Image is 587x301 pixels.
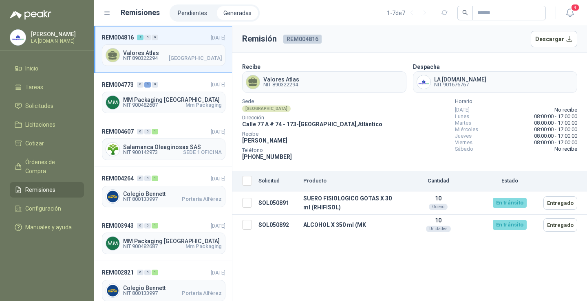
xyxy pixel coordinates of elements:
[144,223,151,228] div: 0
[10,10,51,20] img: Logo peakr
[426,226,451,232] div: Unidades
[534,120,577,126] span: 08:00:00 - 17:00:00
[137,223,143,228] div: 0
[152,176,158,181] div: 1
[255,215,300,235] td: SOL050892
[31,31,82,37] p: [PERSON_NAME]
[242,33,277,45] h3: Remisión
[137,270,143,275] div: 0
[10,79,84,95] a: Tareas
[455,113,469,120] span: Lunes
[25,223,72,232] span: Manuales y ayuda
[152,129,158,134] div: 1
[455,139,472,146] span: Viernes
[429,204,448,210] div: Gotero
[242,132,382,136] span: Recibe
[106,96,119,109] img: Company Logo
[94,26,232,73] a: REM004816200[DATE] Valores AtlasNIT 890322294[GEOGRAPHIC_DATA]
[185,244,222,249] span: Mm Packaging
[106,190,119,203] img: Company Logo
[242,137,287,144] span: [PERSON_NAME]
[242,154,292,160] span: [PHONE_NUMBER]
[123,285,222,291] span: Colegio Bennett
[123,291,158,296] span: NIT 800133997
[137,82,143,88] div: 0
[10,117,84,132] a: Licitaciones
[300,191,397,215] td: SUERO FISIOLOGICO GOTAS X 30 ml (RHIFISOL)
[211,129,225,135] span: [DATE]
[242,99,382,103] span: Sede
[401,217,476,224] p: 10
[543,218,577,232] button: Entregado
[94,120,232,167] a: REM004607001[DATE] Company LogoSalamanca Oleaginosas SASNIT 900142973SEDE 1 OFICINA
[10,30,26,45] img: Company Logo
[123,150,158,155] span: NIT 900142973
[10,98,84,114] a: Solicitudes
[255,171,300,191] th: Solicitud
[10,182,84,198] a: Remisiones
[534,126,577,133] span: 08:00:00 - 17:00:00
[455,146,473,152] span: Sábado
[10,61,84,76] a: Inicio
[123,197,158,202] span: NIT 800133997
[25,158,76,176] span: Órdenes de Compra
[493,198,527,208] div: En tránsito
[31,39,82,44] p: LA [DOMAIN_NAME]
[211,35,225,41] span: [DATE]
[152,270,158,275] div: 1
[417,75,430,89] img: Company Logo
[534,139,577,146] span: 08:00:00 - 17:00:00
[121,7,160,18] h1: Remisiones
[102,80,134,89] span: REM004773
[434,82,486,87] span: NIT 901676767
[10,136,84,151] a: Cotizar
[25,139,44,148] span: Cotizar
[255,191,300,215] td: SOL050891
[401,195,476,202] p: 10
[123,56,158,61] span: NIT 890322294
[182,291,222,296] span: Portería Alférez
[300,171,397,191] th: Producto
[144,176,151,181] div: 0
[144,270,151,275] div: 0
[94,73,232,120] a: REM004773030[DATE] Company LogoMM Packaging [GEOGRAPHIC_DATA]NIT 900482687Mm Packaging
[144,35,151,40] div: 0
[25,64,38,73] span: Inicio
[123,244,158,249] span: NIT 900482687
[455,126,478,133] span: Miércoles
[300,215,397,235] td: ALCOHOL X 350 ml (MK
[94,167,232,214] a: REM004264001[DATE] Company LogoColegio BennettNIT 800133997Portería Alférez
[493,220,527,230] div: En tránsito
[534,133,577,139] span: 08:00:00 - 17:00:00
[144,129,151,134] div: 0
[455,107,470,113] span: [DATE]
[242,116,382,120] span: Dirección
[455,133,472,139] span: Jueves
[144,82,151,88] div: 3
[152,35,158,40] div: 0
[283,35,322,44] span: REM004816
[94,214,232,261] a: REM003943001[DATE] Company LogoMM Packaging [GEOGRAPHIC_DATA]NIT 900482687Mm Packaging
[263,77,299,82] span: Valores Atlas
[211,176,225,182] span: [DATE]
[217,6,258,20] a: Generadas
[123,97,222,103] span: MM Packaging [GEOGRAPHIC_DATA]
[137,129,143,134] div: 0
[25,83,43,92] span: Tareas
[531,31,578,47] button: Descargar
[25,185,55,194] span: Remisiones
[102,33,134,42] span: REM004816
[25,101,53,110] span: Solicitudes
[102,174,134,183] span: REM004264
[106,284,119,297] img: Company Logo
[137,35,143,40] div: 2
[232,171,255,191] th: Seleccionar/deseleccionar
[152,82,158,88] div: 0
[102,221,134,230] span: REM003943
[534,113,577,120] span: 08:00:00 - 17:00:00
[571,4,580,11] span: 4
[123,103,158,108] span: NIT 900482687
[152,223,158,228] div: 1
[171,6,214,20] a: Pendientes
